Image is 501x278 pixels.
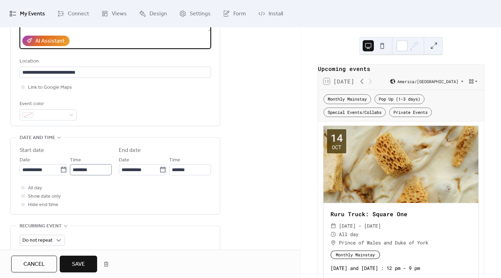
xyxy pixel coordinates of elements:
[218,3,251,24] a: Form
[11,256,57,272] button: Cancel
[96,3,132,24] a: Views
[52,3,94,24] a: Connect
[60,256,97,272] button: Save
[190,8,211,20] span: Settings
[331,133,343,143] div: 14
[23,260,45,269] span: Cancel
[150,8,167,20] span: Design
[269,8,283,20] span: Install
[339,222,381,230] span: [DATE] - [DATE]
[397,79,458,83] span: America/[GEOGRAPHIC_DATA]
[20,156,30,164] span: Date
[20,57,210,66] div: Location
[35,37,65,45] div: AI Assistant
[28,83,72,92] span: Link to Google Maps
[331,230,336,239] div: ​
[68,8,89,20] span: Connect
[4,3,50,24] a: My Events
[20,134,55,142] span: Date and time
[339,239,428,247] span: Prince of Wales and Duke of York
[20,146,44,155] div: Start date
[119,156,129,164] span: Date
[72,260,85,269] span: Save
[324,210,478,218] div: Ruru Truck: Square One
[22,36,70,46] button: AI Assistant
[28,184,42,192] span: All day
[324,108,386,117] div: Special Events/Collabs
[233,8,246,20] span: Form
[28,192,61,201] span: Show date only
[20,222,62,231] span: Recurring event
[375,94,424,104] div: Pop Up (1-3 days)
[134,3,172,24] a: Design
[22,236,52,245] span: Do not repeat
[324,94,371,104] div: Monthly Mainstay
[169,156,180,164] span: Time
[70,156,81,164] span: Time
[20,100,75,108] div: Event color
[318,65,484,73] div: Upcoming events
[28,201,58,209] span: Hide end time
[20,8,45,20] span: My Events
[331,222,336,230] div: ​
[339,230,358,239] span: All day
[332,145,341,150] div: Oct
[253,3,288,24] a: Install
[324,264,478,272] div: [DATE] and [DATE] : 12 pm - 9 pm
[112,8,127,20] span: Views
[119,146,141,155] div: End date
[174,3,216,24] a: Settings
[389,108,432,117] div: Private Events
[331,239,336,247] div: ​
